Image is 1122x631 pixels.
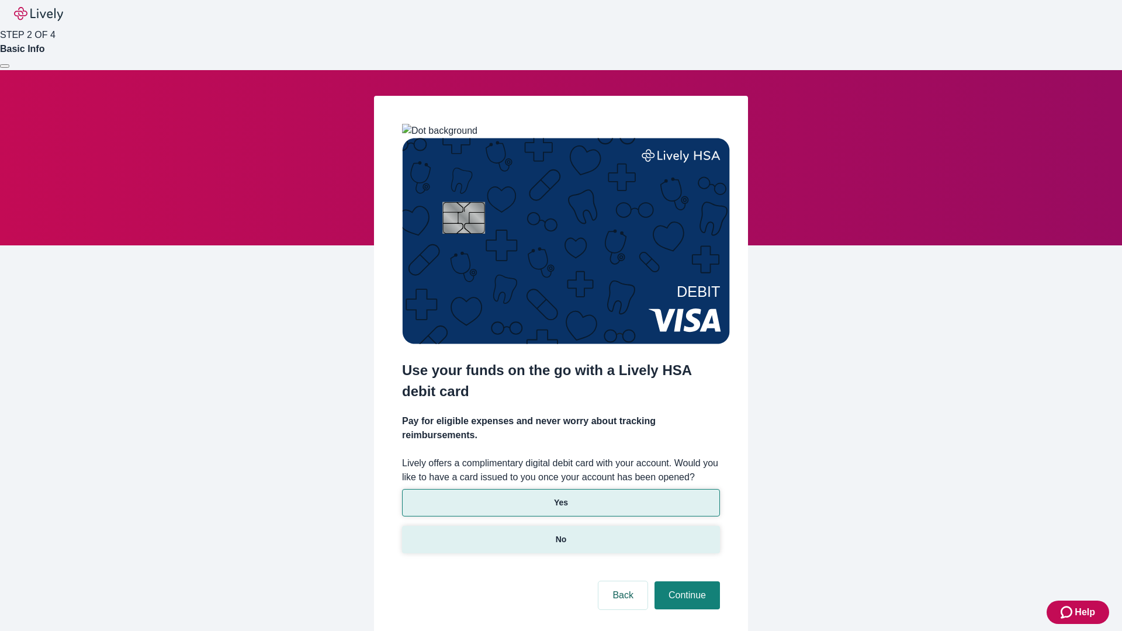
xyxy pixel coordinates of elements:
[1061,605,1075,619] svg: Zendesk support icon
[402,124,477,138] img: Dot background
[402,489,720,516] button: Yes
[402,138,730,344] img: Debit card
[402,526,720,553] button: No
[598,581,647,609] button: Back
[402,456,720,484] label: Lively offers a complimentary digital debit card with your account. Would you like to have a card...
[1075,605,1095,619] span: Help
[402,360,720,402] h2: Use your funds on the go with a Lively HSA debit card
[1047,601,1109,624] button: Zendesk support iconHelp
[654,581,720,609] button: Continue
[556,533,567,546] p: No
[402,414,720,442] h4: Pay for eligible expenses and never worry about tracking reimbursements.
[14,7,63,21] img: Lively
[554,497,568,509] p: Yes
